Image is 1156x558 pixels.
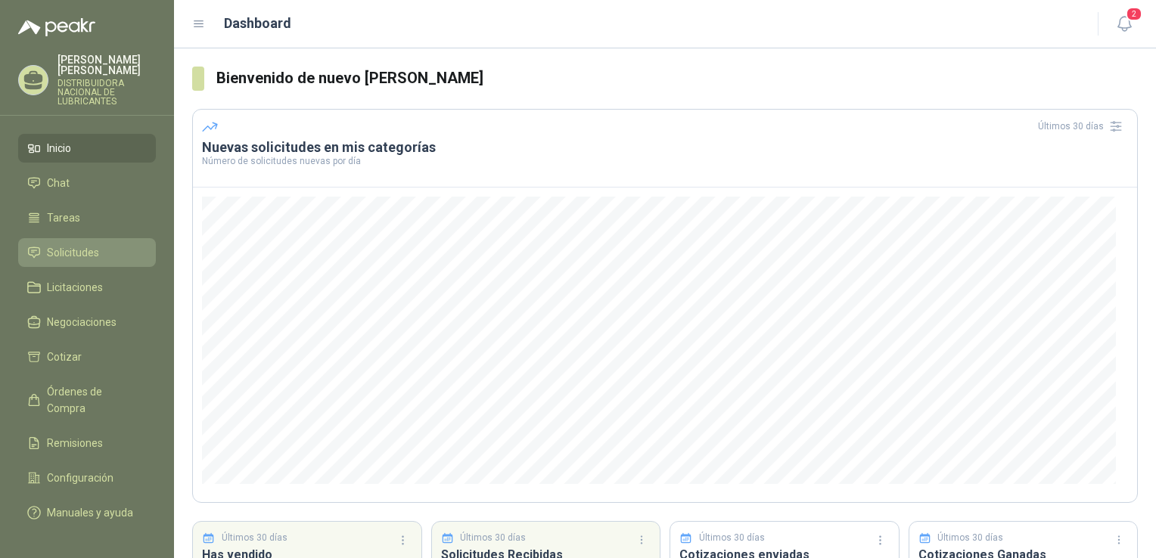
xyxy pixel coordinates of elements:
[47,504,133,521] span: Manuales y ayuda
[18,463,156,492] a: Configuración
[47,209,80,226] span: Tareas
[18,18,95,36] img: Logo peakr
[47,244,99,261] span: Solicitudes
[18,308,156,336] a: Negociaciones
[18,343,156,371] a: Cotizar
[224,13,291,34] h1: Dashboard
[202,157,1128,166] p: Número de solicitudes nuevas por día
[18,429,156,457] a: Remisiones
[18,377,156,423] a: Órdenes de Compra
[57,54,156,76] p: [PERSON_NAME] [PERSON_NAME]
[937,531,1003,545] p: Últimos 30 días
[699,531,765,545] p: Últimos 30 días
[1126,7,1142,21] span: 2
[1111,11,1138,38] button: 2
[18,498,156,527] a: Manuales y ayuda
[18,273,156,302] a: Licitaciones
[47,435,103,451] span: Remisiones
[222,531,287,545] p: Últimos 30 días
[47,383,141,417] span: Órdenes de Compra
[57,79,156,106] p: DISTRIBUIDORA NACIONAL DE LUBRICANTES
[18,134,156,163] a: Inicio
[47,175,70,191] span: Chat
[47,349,82,365] span: Cotizar
[18,238,156,267] a: Solicitudes
[460,531,526,545] p: Últimos 30 días
[202,138,1128,157] h3: Nuevas solicitudes en mis categorías
[47,470,113,486] span: Configuración
[1038,114,1128,138] div: Últimos 30 días
[18,203,156,232] a: Tareas
[47,314,117,330] span: Negociaciones
[47,279,103,296] span: Licitaciones
[18,169,156,197] a: Chat
[47,140,71,157] span: Inicio
[216,67,1138,90] h3: Bienvenido de nuevo [PERSON_NAME]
